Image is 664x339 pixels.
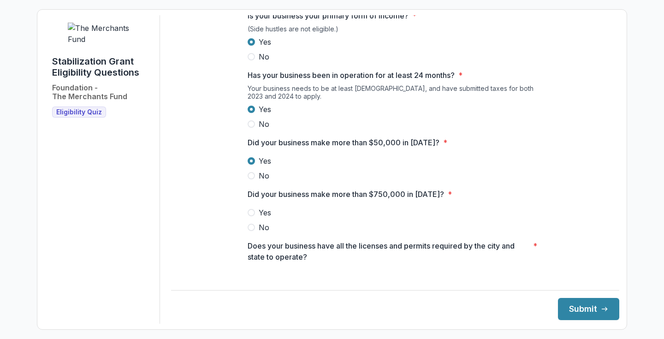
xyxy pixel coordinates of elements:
[259,222,269,233] span: No
[259,155,271,167] span: Yes
[259,104,271,115] span: Yes
[248,137,439,148] p: Did your business make more than $50,000 in [DATE]?
[248,25,543,36] div: (Side hustles are not eligible.)
[248,240,529,262] p: Does your business have all the licenses and permits required by the city and state to operate?
[259,51,269,62] span: No
[248,189,444,200] p: Did your business make more than $750,000 in [DATE]?
[558,298,619,320] button: Submit
[52,56,152,78] h1: Stabilization Grant Eligibility Questions
[259,170,269,181] span: No
[68,23,137,45] img: The Merchants Fund
[259,270,271,281] span: Yes
[248,70,455,81] p: Has your business been in operation for at least 24 months?
[248,10,409,21] p: Is your business your primary form of income?
[259,36,271,48] span: Yes
[259,207,271,218] span: Yes
[259,119,269,130] span: No
[248,84,543,104] div: Your business needs to be at least [DEMOGRAPHIC_DATA], and have submitted taxes for both 2023 and...
[52,83,127,101] h2: Foundation - The Merchants Fund
[56,108,102,116] span: Eligibility Quiz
